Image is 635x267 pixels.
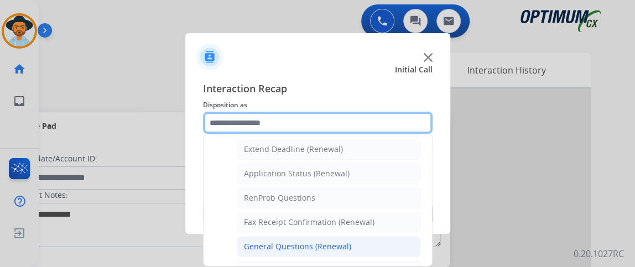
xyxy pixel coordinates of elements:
p: 0.20.1027RC [574,247,624,260]
div: Fax Receipt Confirmation (Renewal) [244,217,374,228]
img: contactIcon [196,44,223,70]
div: Application Status (Renewal) [244,168,350,179]
div: RenProb Questions [244,192,315,203]
div: Extend Deadline (Renewal) [244,144,343,155]
span: Disposition as [203,98,433,112]
div: General Questions (Renewal) [244,241,351,252]
span: Initial Call [395,64,433,75]
span: Interaction Recap [203,81,433,98]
